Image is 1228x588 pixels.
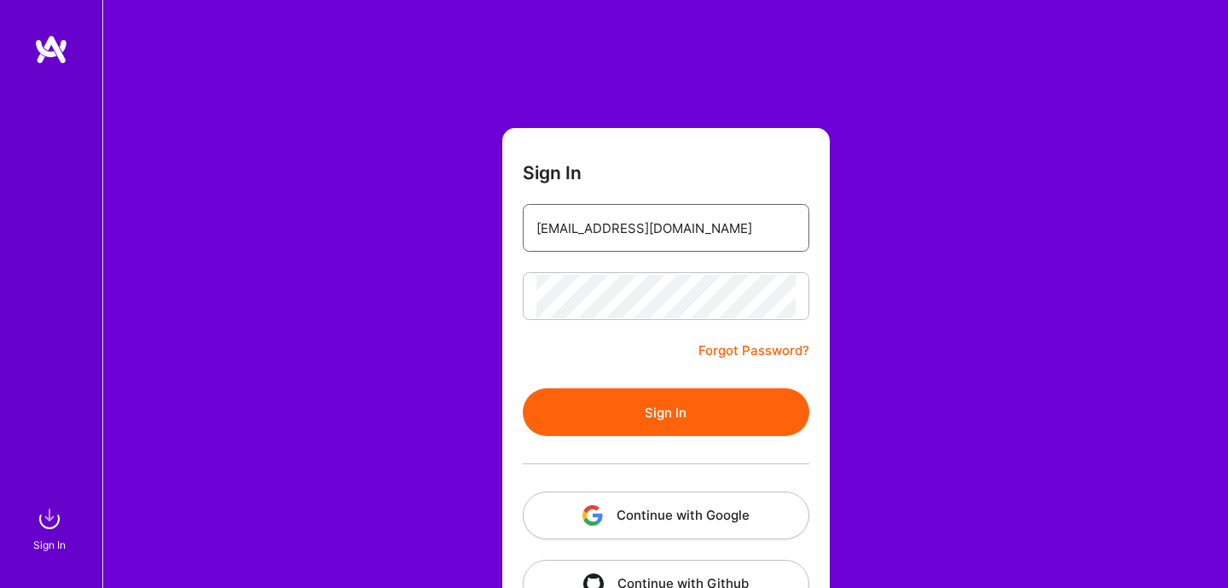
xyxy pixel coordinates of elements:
[36,502,67,554] a: sign inSign In
[32,502,67,536] img: sign in
[523,162,582,183] h3: Sign In
[582,505,603,526] img: icon
[523,492,809,539] button: Continue with Google
[523,388,809,436] button: Sign In
[536,207,796,250] input: Email...
[34,34,68,65] img: logo
[33,536,66,554] div: Sign In
[698,341,809,361] a: Forgot Password?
